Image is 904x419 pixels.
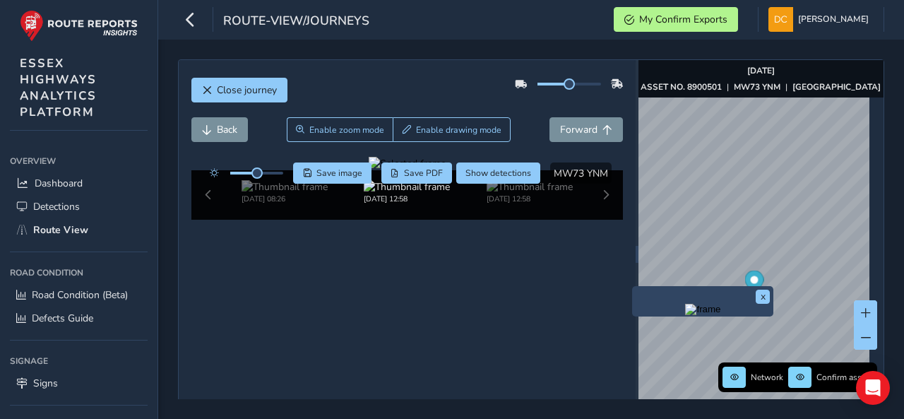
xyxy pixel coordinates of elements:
div: [DATE] 12:58 [487,194,573,204]
div: [DATE] 08:26 [242,194,328,204]
span: Save PDF [404,167,443,179]
img: diamond-layout [768,7,793,32]
div: | | [641,81,881,93]
div: Map marker [744,271,763,300]
span: Enable zoom mode [309,124,384,136]
span: Save image [316,167,362,179]
a: Detections [10,195,148,218]
img: frame [685,304,720,315]
span: Road Condition (Beta) [32,288,128,302]
div: [DATE] 12:58 [364,194,450,204]
img: Thumbnail frame [487,180,573,194]
a: Road Condition (Beta) [10,283,148,307]
span: [PERSON_NAME] [798,7,869,32]
button: Draw [393,117,511,142]
span: Route View [33,223,88,237]
span: Confirm assets [816,372,873,383]
img: Thumbnail frame [242,180,328,194]
button: Back [191,117,248,142]
button: Forward [549,117,623,142]
div: Overview [10,151,148,172]
button: Close journey [191,78,287,102]
span: Enable drawing mode [416,124,501,136]
button: My Confirm Exports [614,7,738,32]
span: Defects Guide [32,312,93,325]
button: Hide detections [456,163,541,184]
button: [PERSON_NAME] [768,7,874,32]
a: Signs [10,372,148,395]
a: Defects Guide [10,307,148,330]
span: Detections [33,200,80,213]
span: Network [751,372,783,383]
div: Road Condition [10,262,148,283]
button: x [756,290,770,304]
strong: ASSET NO. 8900501 [641,81,722,93]
span: Back [217,123,237,136]
a: Route View [10,218,148,242]
strong: [GEOGRAPHIC_DATA] [792,81,881,93]
button: Preview frame [636,304,770,313]
button: Zoom [287,117,393,142]
span: Dashboard [35,177,83,190]
a: Dashboard [10,172,148,195]
span: Close journey [217,83,277,97]
img: Thumbnail frame [364,180,450,194]
button: Save [293,163,371,184]
img: rr logo [20,10,138,42]
button: PDF [381,163,453,184]
span: Show detections [465,167,531,179]
strong: MW73 YNM [734,81,780,93]
span: My Confirm Exports [639,13,727,26]
div: Open Intercom Messenger [856,371,890,405]
span: MW73 YNM [554,167,608,180]
div: Signage [10,350,148,372]
span: Signs [33,377,58,390]
strong: [DATE] [747,65,775,76]
span: route-view/journeys [223,12,369,32]
span: ESSEX HIGHWAYS ANALYTICS PLATFORM [20,55,97,120]
span: Forward [560,123,597,136]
